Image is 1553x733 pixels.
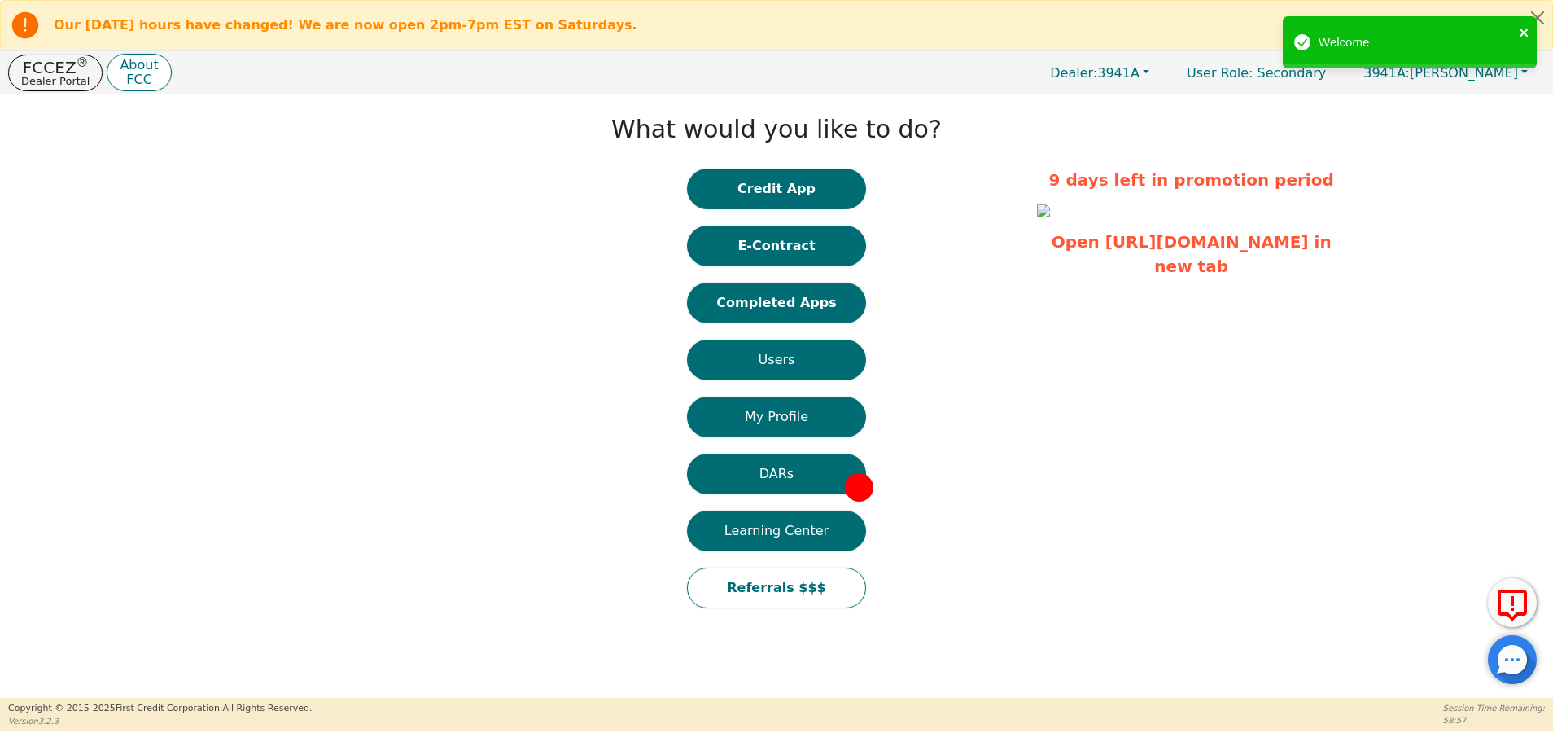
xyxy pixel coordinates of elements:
p: Session Time Remaining: [1443,702,1545,714]
button: AboutFCC [107,54,171,92]
span: 3941A [1050,65,1140,81]
p: FCC [120,73,158,86]
button: Users [687,340,866,380]
span: 3941A: [1363,65,1410,81]
span: Dealer: [1050,65,1097,81]
button: Credit App [687,169,866,209]
button: E-Contract [687,226,866,266]
b: Our [DATE] hours have changed! We are now open 2pm-7pm EST on Saturdays. [54,17,637,33]
p: Copyright © 2015- 2025 First Credit Corporation. [8,702,312,716]
button: Close alert [1523,1,1552,34]
p: FCCEZ [21,59,90,76]
h1: What would you like to do? [611,115,942,144]
img: 1fabafb3-4b47-4117-9e36-5e70d3d52fc5 [1037,204,1050,217]
button: close [1519,23,1530,42]
button: My Profile [687,397,866,437]
button: Dealer:3941A [1033,60,1166,86]
p: 9 days left in promotion period [1037,168,1346,192]
p: About [120,59,158,72]
button: Learning Center [687,511,866,551]
button: Referrals $$$ [687,568,866,608]
p: 58:57 [1443,714,1545,726]
span: User Role : [1187,65,1253,81]
span: [PERSON_NAME] [1363,65,1518,81]
button: DARs [687,454,866,494]
a: User Role: Secondary [1170,57,1342,89]
a: Open [URL][DOMAIN_NAME] in new tab [1052,232,1332,276]
button: Report Error to FCC [1488,578,1537,627]
sup: ® [77,55,89,70]
button: Completed Apps [687,283,866,323]
p: Dealer Portal [21,76,90,86]
div: Welcome [1319,33,1514,52]
p: Version 3.2.3 [8,715,312,727]
button: FCCEZ®Dealer Portal [8,55,103,91]
p: Secondary [1170,57,1342,89]
span: All Rights Reserved. [222,703,312,713]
